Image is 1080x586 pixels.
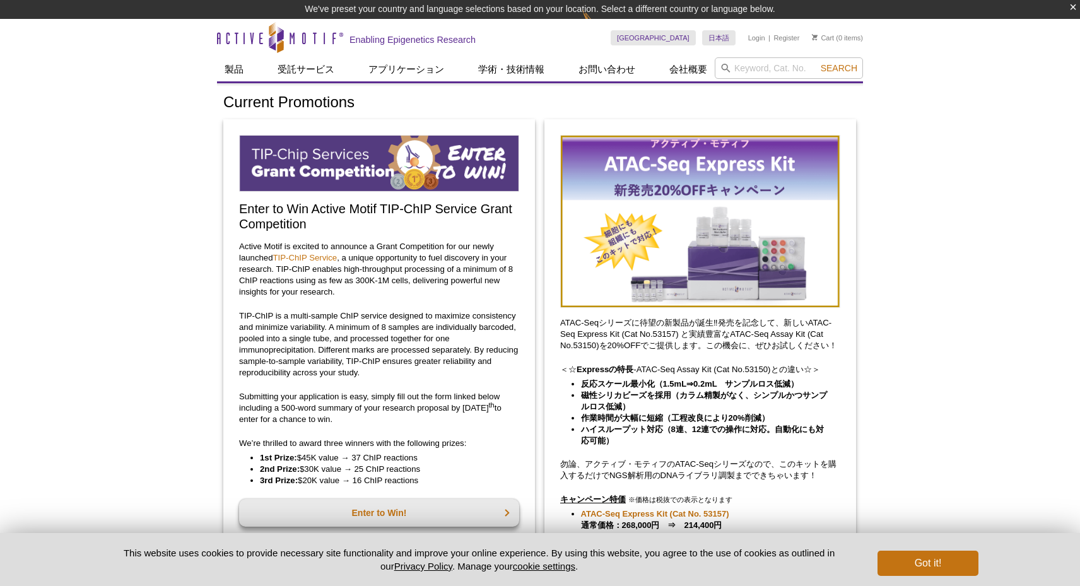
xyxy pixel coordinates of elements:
li: $45K value → 37 ChIP reactions [260,452,507,464]
a: 学術・技術情報 [471,57,552,81]
span: Search [821,63,857,73]
strong: Expressの特長 [577,365,633,374]
strong: 3rd Prize: [260,476,298,485]
p: We’re thrilled to award three winners with the following prizes: [239,438,519,449]
h1: Current Promotions [223,94,857,112]
button: Got it! [877,551,978,576]
p: TIP-ChIP is a multi-sample ChIP service designed to maximize consistency and minimize variability... [239,310,519,378]
a: Register [773,33,799,42]
input: Keyword, Cat. No. [715,57,863,79]
a: [GEOGRAPHIC_DATA] [611,30,696,45]
a: Login [748,33,765,42]
a: TIP-ChIP Service [273,253,337,262]
p: ATAC-Seqシリーズに待望の新製品が誕生‼発売を記念して、新しいATAC-Seq Express Kit (Cat No.53157) と実績豊富なATAC-Seq Assay Kit (C... [560,317,840,351]
p: This website uses cookies to provide necessary site functionality and improve your online experie... [102,546,857,573]
sup: th [489,401,495,408]
a: お問い合わせ [571,57,643,81]
li: | [768,30,770,45]
img: Save on ATAC-Seq Kits [560,135,840,308]
a: 日本語 [702,30,736,45]
img: TIP-ChIP Service Grant Competition [239,135,519,192]
h2: Enter to Win Active Motif TIP-ChIP Service Grant Competition [239,201,519,231]
strong: 通常価格：268,000円 ⇒ 214,400円 [581,509,729,530]
strong: 1st Prize: [260,453,297,462]
span: ※価格は税抜での表示となります [628,496,732,503]
strong: 2nd Prize: [260,464,300,474]
p: ＜☆ -ATAC-Seq Assay Kit (Cat No.53150)との違い☆＞ [560,364,840,375]
a: ATAC-Seq Assay Kit (Cat No. 53150) [581,531,721,542]
strong: ハイスループット対応（8連、12連での操作に対応。自動化にも対応可能） [581,425,825,445]
u: キャンペーン特価 [560,495,626,504]
a: アプリケーション [361,57,452,81]
a: 製品 [217,57,251,81]
a: 受託サービス [270,57,342,81]
a: ATAC-Seq Express Kit (Cat No. 53157) [581,508,729,520]
a: 会社概要 [662,57,715,81]
strong: 作業時間が大幅に短縮（工程改良により20%削減） [581,413,770,423]
a: Privacy Policy [394,561,452,571]
img: Change Here [582,9,616,39]
button: cookie settings [513,561,575,571]
a: Cart [812,33,834,42]
a: Enter to Win! [239,499,519,527]
h2: Enabling Epigenetics Research [349,34,476,45]
strong: 磁性シリカビーズを採用（カラム精製がなく、シンプルかつサンプルロス低減） [581,390,827,411]
strong: 通常価格：268,000円 ⇒ 214,400円 [581,532,722,553]
img: Your Cart [812,34,818,40]
p: Active Motif is excited to announce a Grant Competition for our newly launched , a unique opportu... [239,241,519,298]
p: Submitting your application is easy, simply fill out the form linked below including a 500-word s... [239,391,519,425]
li: (0 items) [812,30,863,45]
li: $30K value → 25 ChIP reactions [260,464,507,475]
li: $20K value → 16 ChIP reactions [260,475,507,486]
button: Search [817,62,861,74]
strong: 反応スケール最小化（1.5mL⇒0.2mL サンプルロス低減） [581,379,799,389]
p: 勿論、アクティブ・モティフのATAC-Seqシリーズなので、このキットを購入するだけでNGS解析用のDNAライブラリ調製までできちゃいます！ [560,459,840,481]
